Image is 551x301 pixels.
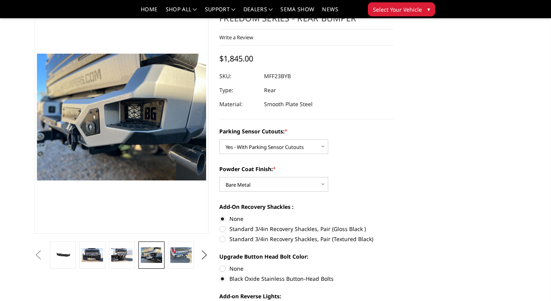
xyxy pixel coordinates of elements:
[219,97,258,111] dt: Material:
[33,249,44,261] button: Previous
[373,5,422,14] span: Select Your Vehicle
[199,249,210,261] button: Next
[166,7,197,18] a: shop all
[35,0,209,234] a: 2023-2025 Ford F250-350-450 - Freedom Series - Rear Bumper
[219,83,258,97] dt: Type:
[141,247,162,263] img: 2023-2025 Ford F250-350-450 - Freedom Series - Rear Bumper
[219,292,394,300] label: Add-on Reverse Lights:
[368,2,435,16] button: Select Your Vehicle
[219,203,394,211] label: Add-On Recovery Shackles :
[205,7,236,18] a: Support
[219,264,394,273] label: None
[219,165,394,173] label: Powder Coat Finish:
[141,7,157,18] a: Home
[219,215,394,223] label: None
[280,7,314,18] a: SEMA Show
[219,235,394,243] label: Standard 3/4in Recovery Shackles, Pair (Textured Black)
[219,127,394,135] label: Parking Sensor Cutouts:
[322,7,338,18] a: News
[219,275,394,283] label: Black Oxide Stainless Button-Head Bolts
[219,34,253,41] a: Write a Review
[264,83,276,97] dd: Rear
[82,248,103,262] img: 2023-2025 Ford F250-350-450 - Freedom Series - Rear Bumper
[219,53,253,64] span: $1,845.00
[111,248,132,262] img: 2023-2025 Ford F250-350-450 - Freedom Series - Rear Bumper
[219,225,394,233] label: Standard 3/4in Recovery Shackles, Pair (Gloss Black )
[170,247,191,263] img: 2023-2025 Ford F250-350-450 - Freedom Series - Rear Bumper
[264,97,313,111] dd: Smooth Plate Steel
[427,5,430,13] span: ▾
[264,69,291,83] dd: MFF23BYB
[512,264,551,301] iframe: Chat Widget
[219,69,258,83] dt: SKU:
[243,7,273,18] a: Dealers
[219,252,394,261] label: Upgrade Button Head Bolt Color:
